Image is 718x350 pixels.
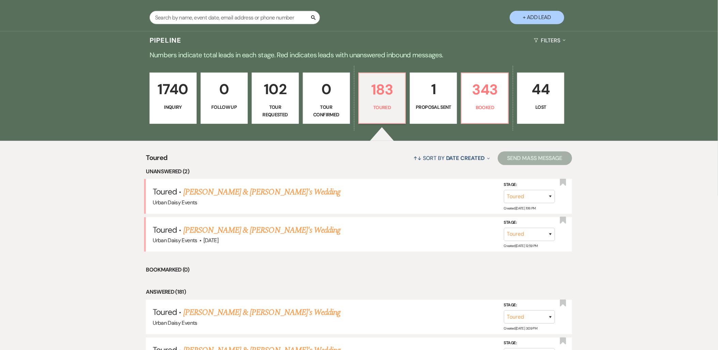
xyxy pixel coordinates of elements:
[183,307,341,319] a: [PERSON_NAME] & [PERSON_NAME]'s Wedding
[201,73,248,124] a: 0Follow Up
[154,103,192,111] p: Inquiry
[363,104,401,111] p: Toured
[504,181,555,189] label: Stage:
[153,307,177,318] span: Toured
[303,73,350,124] a: 0Tour Confirmed
[256,78,294,101] p: 102
[153,224,177,235] span: Toured
[531,31,568,49] button: Filters
[205,78,243,101] p: 0
[146,167,572,176] li: Unanswered (2)
[504,326,537,331] span: Created: [DATE] 3:09 PM
[363,78,401,101] p: 183
[153,199,197,206] span: Urban Daisy Events
[517,73,564,124] a: 44Lost
[466,78,504,101] p: 343
[183,186,341,198] a: [PERSON_NAME] & [PERSON_NAME]'s Wedding
[504,219,555,227] label: Stage:
[358,73,406,124] a: 183Toured
[205,103,243,111] p: Follow Up
[414,103,453,111] p: Proposal Sent
[461,73,509,124] a: 343Booked
[153,320,197,327] span: Urban Daisy Events
[466,104,504,111] p: Booked
[307,78,346,101] p: 0
[411,149,493,167] button: Sort By Date Created
[146,152,167,167] span: Toured
[146,265,572,274] li: Bookmarked (0)
[307,103,346,119] p: Tour Confirmed
[153,186,177,197] span: Toured
[150,73,197,124] a: 1740Inquiry
[504,244,538,248] span: Created: [DATE] 12:59 PM
[504,302,555,309] label: Stage:
[498,151,572,165] button: Send Mass Message
[150,11,320,24] input: Search by name, event date, email address or phone number
[510,11,564,24] button: + Add Lead
[504,206,536,210] span: Created: [DATE] 11:16 PM
[150,35,182,45] h3: Pipeline
[522,103,560,111] p: Lost
[410,73,457,124] a: 1Proposal Sent
[114,49,605,60] p: Numbers indicate total leads in each stage. Red indicates leads with unanswered inbound messages.
[153,237,197,244] span: Urban Daisy Events
[414,78,453,101] p: 1
[183,224,341,236] a: [PERSON_NAME] & [PERSON_NAME]'s Wedding
[252,73,299,124] a: 102Tour Requested
[414,155,422,162] span: ↑↓
[154,78,192,101] p: 1740
[522,78,560,101] p: 44
[146,288,572,296] li: Answered (181)
[256,103,294,119] p: Tour Requested
[446,155,485,162] span: Date Created
[203,237,218,244] span: [DATE]
[504,340,555,347] label: Stage:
